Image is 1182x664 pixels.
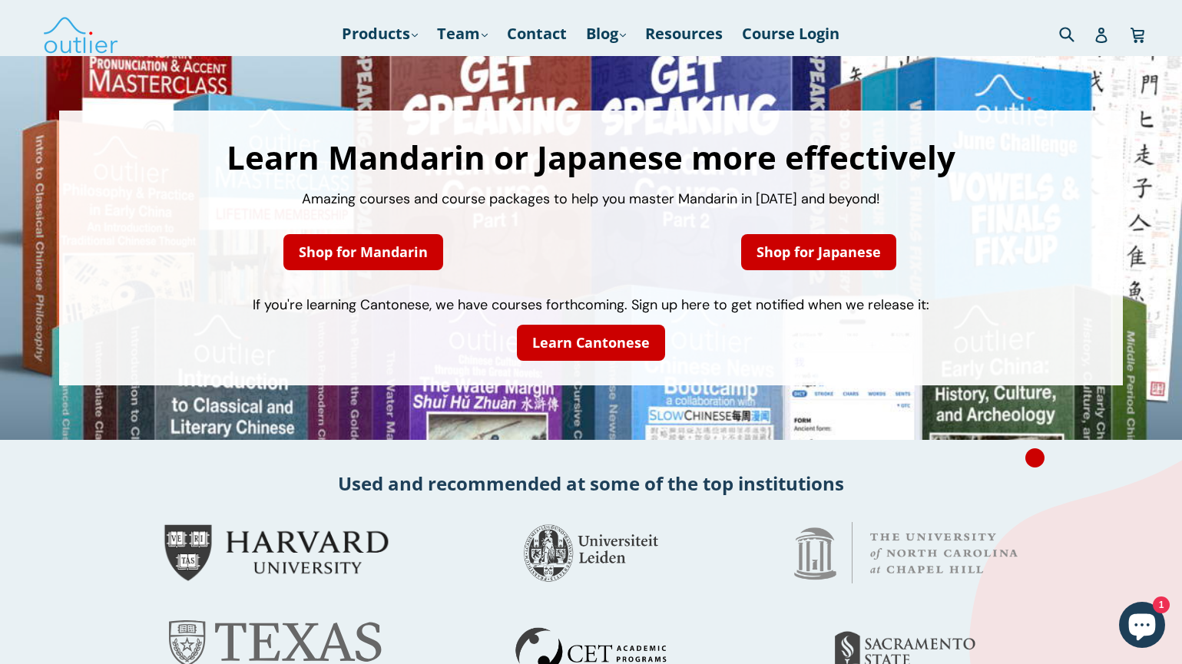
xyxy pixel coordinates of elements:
span: Amazing courses and course packages to help you master Mandarin in [DATE] and beyond! [302,190,880,208]
a: Blog [578,20,634,48]
a: Shop for Mandarin [283,234,443,270]
inbox-online-store-chat: Shopify online store chat [1114,602,1170,652]
a: Products [334,20,425,48]
a: Resources [637,20,730,48]
a: Shop for Japanese [741,234,896,270]
img: Outlier Linguistics [42,12,119,56]
h1: Learn Mandarin or Japanese more effectively [74,141,1108,173]
span: If you're learning Cantonese, we have courses forthcoming. Sign up here to get notified when we r... [253,296,929,314]
input: Search [1055,18,1098,49]
a: Course Login [734,20,847,48]
a: Team [429,20,495,48]
a: Learn Cantonese [517,325,665,361]
a: Contact [499,20,574,48]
